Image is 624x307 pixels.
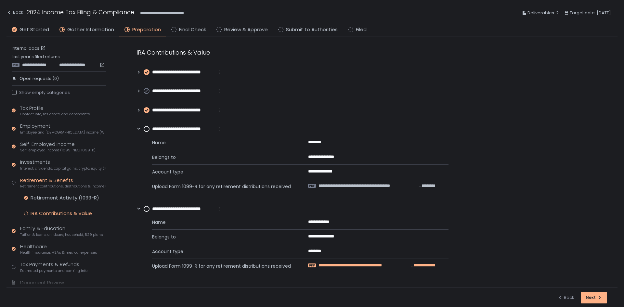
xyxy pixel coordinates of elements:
div: Employment [20,122,106,135]
span: Account type [152,248,292,255]
span: Contact info, residence, and dependents [20,112,90,117]
span: Self-employed income (1099-NEC, 1099-K) [20,148,96,153]
div: Healthcare [20,243,97,255]
div: Last year's filed returns [12,54,106,68]
span: Interest, dividends, capital gains, crypto, equity (1099s, K-1s) [20,166,106,171]
a: Internal docs [12,45,47,51]
span: Target date: [DATE] [570,9,611,17]
div: Family & Education [20,225,103,237]
span: Upload Form 1099-R for any retirement distributions received [152,183,292,190]
span: Preparation [132,26,161,33]
span: Belongs to [152,234,292,240]
span: Gather Information [67,26,114,33]
span: Review & Approve [224,26,268,33]
div: Back [6,8,23,16]
span: Retirement contributions, distributions & income (1099-R, 5498) [20,184,106,189]
button: Next [581,292,607,303]
div: Tax Payments & Refunds [20,261,87,273]
div: IRA Contributions & Value [31,210,92,217]
span: Open requests (0) [19,76,59,82]
span: Health insurance, HSAs & medical expenses [20,250,97,255]
div: Next [586,295,602,301]
div: Investments [20,159,106,171]
h1: 2024 Income Tax Filing & Compliance [27,8,134,17]
button: Back [6,8,23,19]
div: Document Review [20,279,64,287]
span: Belongs to [152,154,292,160]
div: Retirement & Benefits [20,177,106,189]
span: Submit to Authorities [286,26,338,33]
span: Tuition & loans, childcare, household, 529 plans [20,232,103,237]
span: Filed [356,26,367,33]
span: Deliverables: 2 [527,9,559,17]
span: Final Check [179,26,206,33]
div: Back [557,295,574,301]
span: Get Started [19,26,49,33]
span: Estimated payments and banking info [20,268,87,273]
span: Name [152,139,292,146]
div: Retirement Activity (1099-R) [31,195,99,201]
span: Employee and [DEMOGRAPHIC_DATA] income (W-2s) [20,130,106,135]
span: Upload Form 1099-R for any retirement distributions received [152,263,292,269]
span: Name [152,219,292,225]
span: Account type [152,169,292,175]
button: Back [557,292,574,303]
div: Self-Employed Income [20,141,96,153]
div: IRA Contributions & Value [136,48,448,57]
div: Tax Profile [20,105,90,117]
